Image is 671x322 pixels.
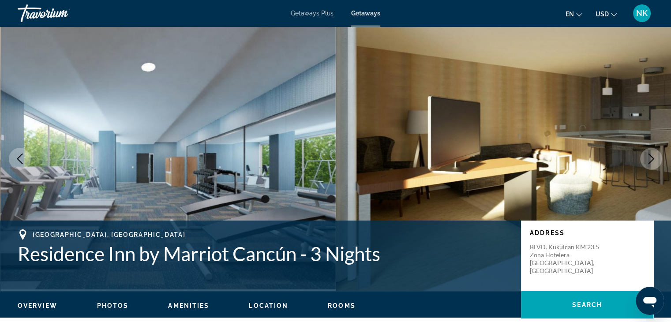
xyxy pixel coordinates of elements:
[249,302,288,310] button: Location
[530,229,645,236] p: Address
[640,148,662,170] button: Next image
[572,301,602,308] span: Search
[18,2,106,25] a: Travorium
[18,242,512,265] h1: Residence Inn by Marriot Cancún - 3 Nights
[566,7,582,20] button: Change language
[521,291,653,318] button: Search
[168,302,209,310] button: Amenities
[636,287,664,315] iframe: Button to launch messaging window
[33,231,185,238] span: [GEOGRAPHIC_DATA], [GEOGRAPHIC_DATA]
[566,11,574,18] span: en
[596,11,609,18] span: USD
[630,4,653,22] button: User Menu
[9,148,31,170] button: Previous image
[291,10,334,17] a: Getaways Plus
[18,302,57,310] button: Overview
[530,243,600,275] p: BLVD. Kukulcan KM 23.5 Zona Hotelera [GEOGRAPHIC_DATA], [GEOGRAPHIC_DATA]
[351,10,380,17] a: Getaways
[636,9,648,18] span: NK
[596,7,617,20] button: Change currency
[97,302,129,310] button: Photos
[328,302,356,310] button: Rooms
